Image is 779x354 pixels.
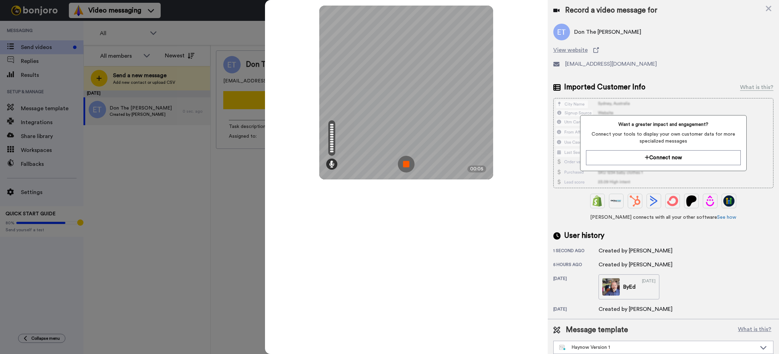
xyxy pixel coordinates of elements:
span: User history [564,231,604,241]
a: See how [717,215,736,220]
div: Created by [PERSON_NAME] [599,305,673,313]
span: Message template [566,325,628,335]
div: Created by [PERSON_NAME] [599,260,673,269]
img: ActiveCampaign [648,195,659,207]
a: View website [553,46,773,54]
div: What is this? [740,83,773,91]
img: Shopify [592,195,603,207]
img: ConvertKit [667,195,678,207]
div: Haynow Version 1 [559,344,756,351]
div: [DATE] [642,278,656,296]
div: 00:05 [467,166,486,172]
img: GoHighLevel [723,195,734,207]
div: Created by [PERSON_NAME] [599,247,673,255]
span: Want a greater impact and engagement? [586,121,741,128]
a: ByEd[DATE] [599,274,659,299]
button: Connect now [586,150,741,165]
div: 5 hours ago [553,262,599,269]
img: Drip [705,195,716,207]
div: [DATE] [553,276,599,299]
span: Connect your tools to display your own customer data for more specialized messages [586,131,741,145]
span: [PERSON_NAME] connects with all your other software [553,214,773,221]
button: What is this? [736,325,773,335]
span: [EMAIL_ADDRESS][DOMAIN_NAME] [565,60,657,68]
img: nextgen-template.svg [559,345,566,351]
div: 1 second ago [553,248,599,255]
img: Hubspot [629,195,641,207]
img: ic_record_stop.svg [398,156,415,172]
span: View website [553,46,588,54]
img: Ontraport [611,195,622,207]
img: Patreon [686,195,697,207]
div: [DATE] [553,306,599,313]
div: By Ed [623,283,636,291]
img: 04775796-3db1-486f-85bb-66bbfde7579d-thumb.jpg [602,278,620,296]
span: Imported Customer Info [564,82,645,92]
